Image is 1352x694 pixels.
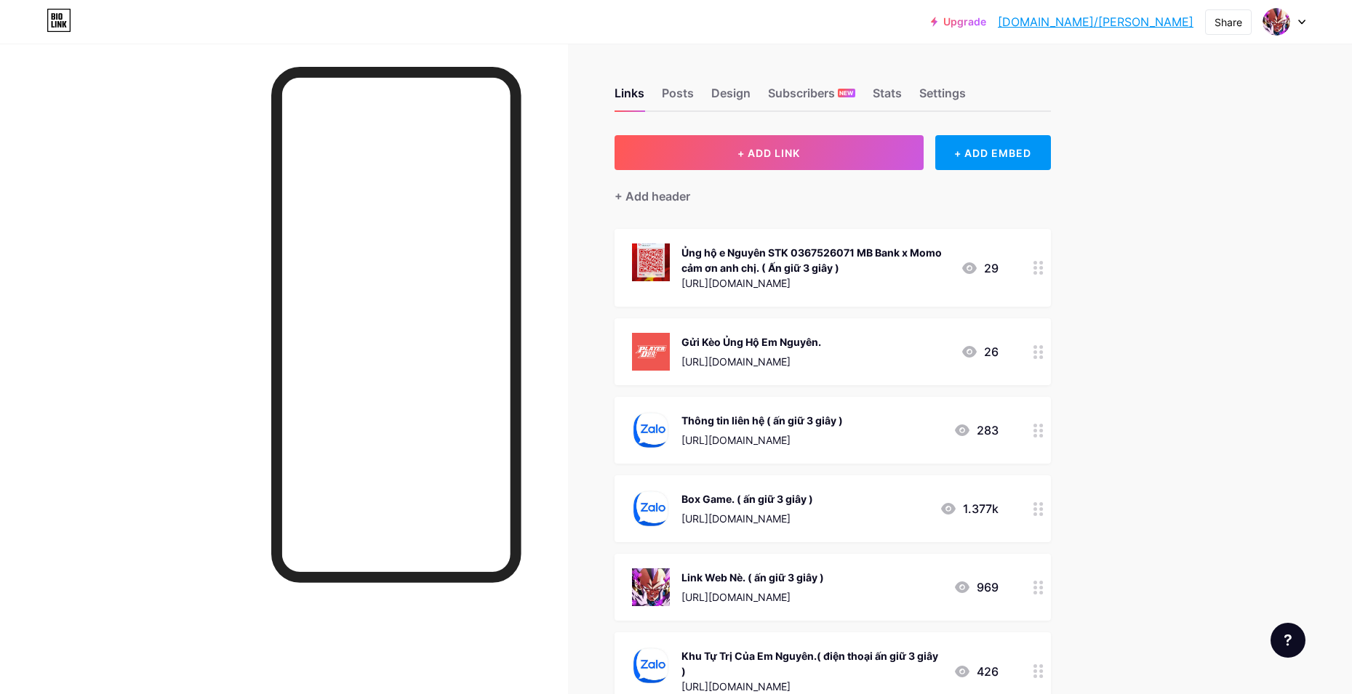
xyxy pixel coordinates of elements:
[940,500,999,517] div: 1.377k
[615,84,644,110] div: Links
[632,568,670,606] img: Link Web Nè. ( ấn giữ 3 giây )
[919,84,966,110] div: Settings
[615,135,924,170] button: + ADD LINK
[681,413,843,428] div: Thông tin liên hệ ( ấn giữ 3 giây )
[632,490,670,528] img: Box Game. ( ấn giữ 3 giây )
[632,411,670,449] img: Thông tin liên hệ ( ấn giữ 3 giây )
[935,135,1051,170] div: + ADD EMBED
[681,491,813,507] div: Box Game. ( ấn giữ 3 giây )
[681,589,824,605] div: [URL][DOMAIN_NAME]
[839,89,853,97] span: NEW
[737,147,800,159] span: + ADD LINK
[681,570,824,585] div: Link Web Nè. ( ấn giữ 3 giây )
[953,578,999,596] div: 969
[953,421,999,439] div: 283
[632,647,670,685] img: Khu Tự Trị Của Em Nguyên.( điện thoại ấn giữ 3 giây )
[681,679,942,694] div: [URL][DOMAIN_NAME]
[711,84,751,110] div: Design
[681,245,949,275] div: Ủng hộ e Nguyên STK 0367526071 MB Bank x Momo cảm ơn anh chị. ( Ấn giữ 3 giây )
[1263,8,1290,36] img: Jr Nguyên
[615,187,690,205] div: + Add header
[681,432,843,448] div: [URL][DOMAIN_NAME]
[961,259,999,277] div: 29
[681,511,813,526] div: [URL][DOMAIN_NAME]
[998,13,1193,31] a: [DOMAIN_NAME]/[PERSON_NAME]
[931,16,986,28] a: Upgrade
[873,84,902,110] div: Stats
[768,84,855,110] div: Subscribers
[681,275,949,291] div: [URL][DOMAIN_NAME]
[1215,15,1242,30] div: Share
[632,243,670,281] img: Ủng hộ e Nguyên STK 0367526071 MB Bank x Momo cảm ơn anh chị. ( Ấn giữ 3 giây )
[681,334,821,350] div: Gửi Kèo Ủng Hộ Em Nguyên.
[953,663,999,680] div: 426
[681,648,942,679] div: Khu Tự Trị Của Em Nguyên.( điện thoại ấn giữ 3 giây )
[961,343,999,360] div: 26
[681,354,821,369] div: [URL][DOMAIN_NAME]
[632,333,670,371] img: Gửi Kèo Ủng Hộ Em Nguyên.
[662,84,694,110] div: Posts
